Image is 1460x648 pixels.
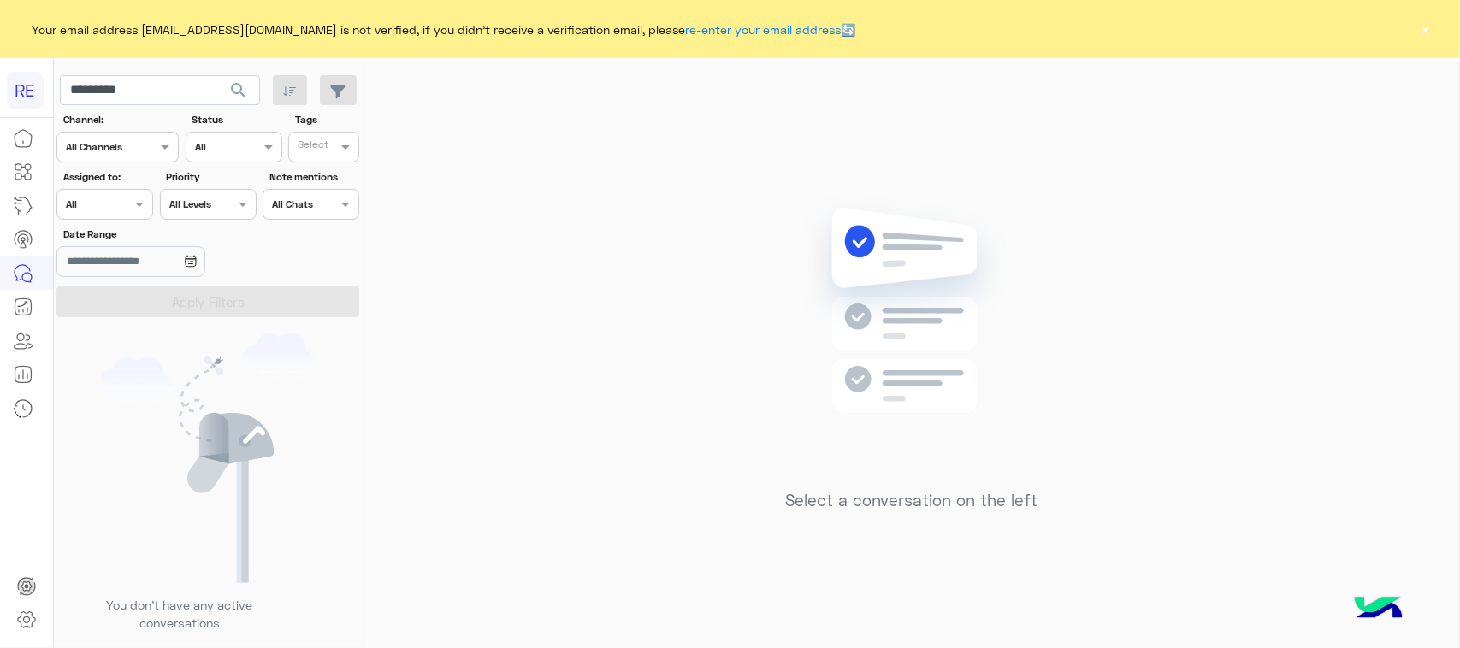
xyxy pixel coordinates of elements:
button: search [218,75,260,112]
label: Date Range [63,227,255,242]
label: Tags [295,112,358,127]
div: RE [7,72,44,109]
p: You don’t have any active conversations [93,596,266,633]
button: Apply Filters [56,286,359,317]
label: Priority [166,169,254,185]
label: Channel: [63,112,177,127]
label: Status [192,112,280,127]
h5: Select a conversation on the left [786,491,1038,510]
img: no messages [789,194,1036,478]
span: Your email address [EMAIL_ADDRESS][DOMAIN_NAME] is not verified, if you didn't receive a verifica... [33,21,856,38]
span: search [228,80,249,101]
label: Note mentions [269,169,358,185]
label: Assigned to: [63,169,151,185]
button: × [1417,21,1434,38]
div: Select [295,137,328,156]
img: empty users [100,333,316,583]
img: hulul-logo.png [1349,580,1409,639]
a: re-enter your email address [686,22,842,37]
